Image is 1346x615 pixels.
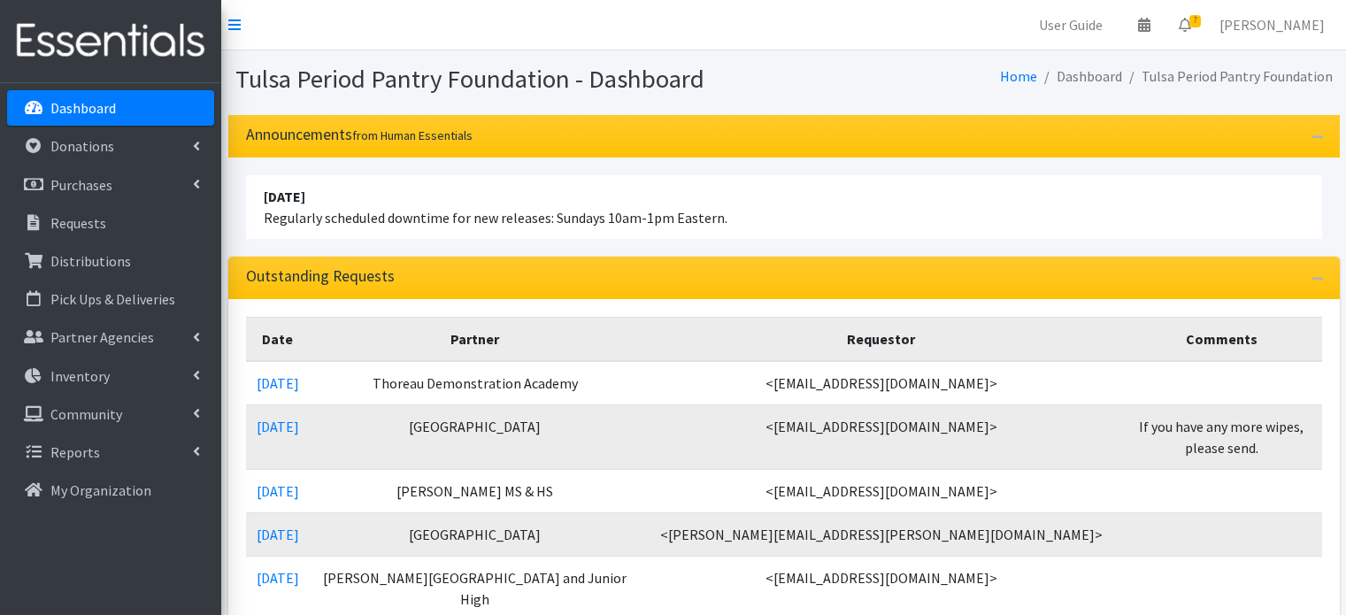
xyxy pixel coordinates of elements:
p: Community [50,405,122,423]
p: Reports [50,443,100,461]
a: Pick Ups & Deliveries [7,281,214,317]
a: Purchases [7,167,214,203]
li: Tulsa Period Pantry Foundation [1122,64,1333,89]
a: Home [1000,67,1037,85]
a: [DATE] [257,418,299,435]
a: Inventory [7,358,214,394]
th: Date [246,317,310,361]
p: Donations [50,137,114,155]
img: HumanEssentials [7,12,214,71]
th: Comments [1121,317,1321,361]
td: <[PERSON_NAME][EMAIL_ADDRESS][PERSON_NAME][DOMAIN_NAME]> [641,512,1121,556]
p: Dashboard [50,99,116,117]
li: Dashboard [1037,64,1122,89]
a: Community [7,396,214,432]
strong: [DATE] [264,188,305,205]
p: My Organization [50,481,151,499]
h3: Announcements [246,126,473,144]
span: 7 [1189,15,1201,27]
td: [PERSON_NAME] MS & HS [310,469,642,512]
p: Partner Agencies [50,328,154,346]
a: [PERSON_NAME] [1205,7,1339,42]
p: Requests [50,214,106,232]
p: Distributions [50,252,131,270]
td: <[EMAIL_ADDRESS][DOMAIN_NAME]> [641,404,1121,469]
a: [DATE] [257,374,299,392]
h1: Tulsa Period Pantry Foundation - Dashboard [235,64,778,95]
a: [DATE] [257,526,299,543]
li: Regularly scheduled downtime for new releases: Sundays 10am-1pm Eastern. [246,175,1322,239]
a: My Organization [7,473,214,508]
a: Donations [7,128,214,164]
p: Pick Ups & Deliveries [50,290,175,308]
a: Partner Agencies [7,319,214,355]
a: [DATE] [257,482,299,500]
a: 7 [1165,7,1205,42]
td: Thoreau Demonstration Academy [310,361,642,405]
td: [GEOGRAPHIC_DATA] [310,404,642,469]
td: If you have any more wipes, please send. [1121,404,1321,469]
th: Partner [310,317,642,361]
a: Distributions [7,243,214,279]
small: from Human Essentials [352,127,473,143]
a: [DATE] [257,569,299,587]
td: <[EMAIL_ADDRESS][DOMAIN_NAME]> [641,361,1121,405]
th: Requestor [641,317,1121,361]
td: [GEOGRAPHIC_DATA] [310,512,642,556]
a: Dashboard [7,90,214,126]
p: Purchases [50,176,112,194]
a: Requests [7,205,214,241]
a: Reports [7,434,214,470]
td: <[EMAIL_ADDRESS][DOMAIN_NAME]> [641,469,1121,512]
a: User Guide [1025,7,1117,42]
p: Inventory [50,367,110,385]
h3: Outstanding Requests [246,267,395,286]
